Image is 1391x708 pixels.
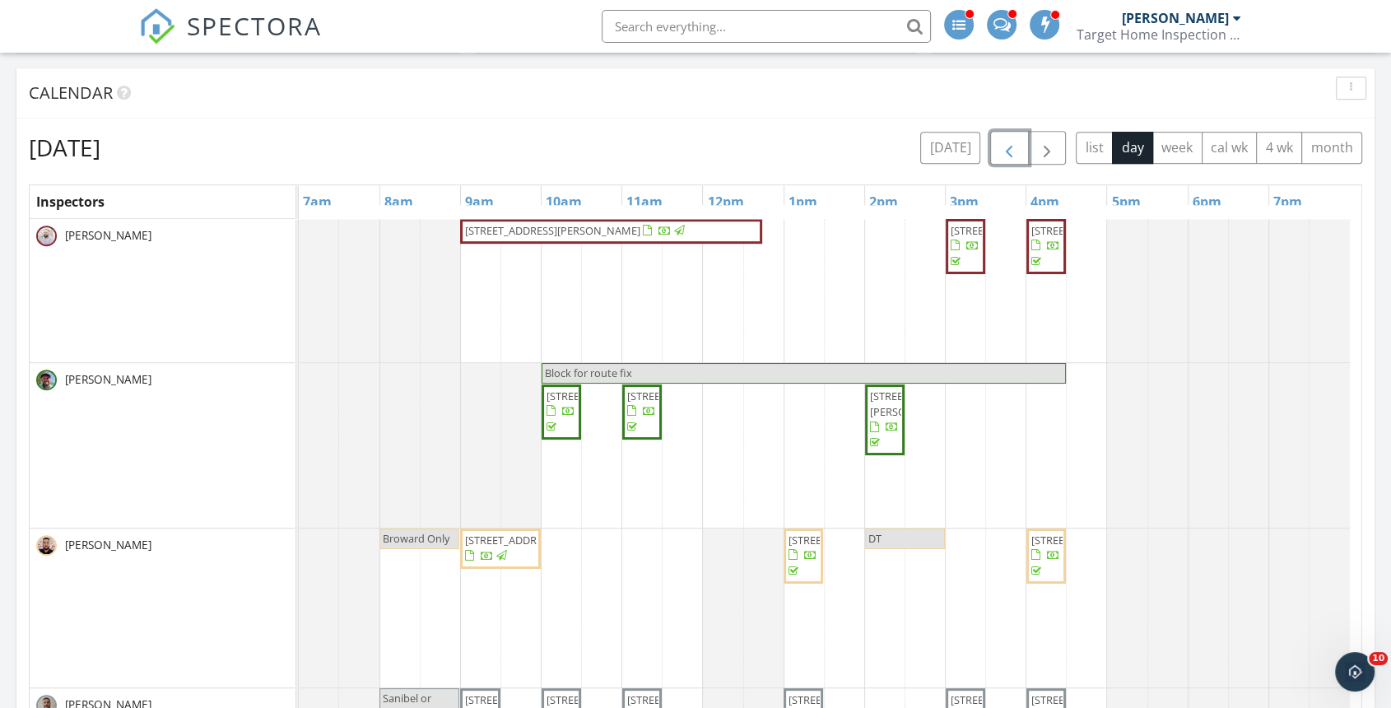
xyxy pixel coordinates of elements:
span: Inspectors [36,193,105,211]
span: [STREET_ADDRESS] [789,533,881,547]
button: Previous day [990,131,1029,165]
button: Next day [1028,131,1067,165]
button: day [1112,132,1153,164]
span: [STREET_ADDRESS] [627,389,719,403]
a: 12pm [703,189,747,215]
span: Calendar [29,82,113,104]
input: Search everything... [602,10,931,43]
img: screenshot_20250605_121436.png [36,370,57,390]
span: [STREET_ADDRESS] [1031,223,1123,238]
a: 3pm [946,189,983,215]
a: 9am [461,189,498,215]
button: 4 wk [1256,132,1302,164]
a: 1pm [784,189,821,215]
span: 10 [1369,652,1388,665]
button: cal wk [1202,132,1258,164]
h2: [DATE] [29,131,100,164]
button: list [1076,132,1113,164]
span: Block for route fix [545,366,632,380]
a: 4pm [1026,189,1063,215]
span: [STREET_ADDRESS] [547,389,639,403]
button: month [1301,132,1362,164]
span: [PERSON_NAME] [62,537,155,553]
a: SPECTORA [139,22,322,57]
a: 6pm [1189,189,1226,215]
span: [STREET_ADDRESS] [627,692,719,707]
span: [STREET_ADDRESS] [1031,533,1123,547]
span: [STREET_ADDRESS][PERSON_NAME] [465,223,640,238]
a: 7am [299,189,336,215]
img: emmiyanprofileremovebgpreview.png [36,535,57,556]
button: week [1152,132,1203,164]
span: DT [868,531,882,546]
a: 8am [380,189,417,215]
a: 5pm [1107,189,1144,215]
img: The Best Home Inspection Software - Spectora [139,8,175,44]
a: 7pm [1269,189,1306,215]
span: [PERSON_NAME] [62,227,155,244]
span: [PERSON_NAME] [62,371,155,388]
span: Broward Only [383,531,449,546]
div: Target Home Inspection Co. [1077,26,1241,43]
span: [STREET_ADDRESS][PERSON_NAME] [870,389,962,419]
span: [STREET_ADDRESS] [465,533,557,547]
a: 2pm [865,189,902,215]
span: [STREET_ADDRESS] [1031,692,1123,707]
a: 11am [622,189,667,215]
span: [STREET_ADDRESS] [951,223,1043,238]
img: screenshot_20231112_223614_gmail.jpg [36,226,57,246]
iframe: Intercom live chat [1335,652,1375,692]
span: [STREET_ADDRESS] [547,692,639,707]
button: [DATE] [920,132,980,164]
span: SPECTORA [187,8,322,43]
a: 10am [542,189,586,215]
div: [PERSON_NAME] [1122,10,1229,26]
